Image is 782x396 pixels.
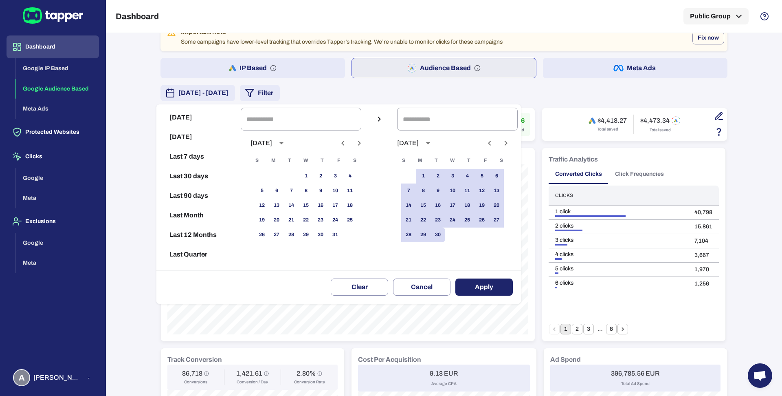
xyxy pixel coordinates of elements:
button: 7 [401,184,416,198]
button: 8 [299,184,313,198]
button: 25 [460,213,474,228]
button: 27 [269,228,284,242]
button: 18 [343,198,357,213]
span: Sunday [396,153,411,169]
button: 29 [416,228,431,242]
span: Monday [413,153,427,169]
button: 16 [313,198,328,213]
button: Apply [455,279,513,296]
button: 15 [299,198,313,213]
button: 13 [489,184,504,198]
button: 1 [416,169,431,184]
button: 27 [489,213,504,228]
button: Last 12 Months [160,225,237,245]
button: 12 [474,184,489,198]
button: 31 [328,228,343,242]
button: 21 [284,213,299,228]
button: 20 [489,198,504,213]
button: 30 [313,228,328,242]
span: Wednesday [445,153,460,169]
button: 11 [343,184,357,198]
button: [DATE] [160,127,237,147]
button: 25 [343,213,357,228]
button: 17 [445,198,460,213]
button: 18 [460,198,474,213]
button: calendar view is open, switch to year view [275,136,288,150]
button: 9 [313,184,328,198]
button: 13 [269,198,284,213]
div: [DATE] [397,139,419,147]
button: 28 [284,228,299,242]
span: Thursday [315,153,329,169]
button: 4 [343,169,357,184]
button: 6 [269,184,284,198]
button: 28 [401,228,416,242]
button: Previous month [336,136,350,150]
button: 2 [431,169,445,184]
button: Next month [499,136,513,150]
button: 14 [284,198,299,213]
span: Monday [266,153,281,169]
span: Friday [478,153,492,169]
button: 24 [328,213,343,228]
button: 5 [255,184,269,198]
span: Sunday [250,153,264,169]
button: 12 [255,198,269,213]
button: 24 [445,213,460,228]
button: 23 [431,213,445,228]
button: 3 [328,169,343,184]
button: 17 [328,198,343,213]
button: 26 [474,213,489,228]
span: Saturday [494,153,509,169]
button: 14 [401,198,416,213]
button: 21 [401,213,416,228]
button: 22 [416,213,431,228]
button: 20 [269,213,284,228]
span: Tuesday [282,153,297,169]
button: 3 [445,169,460,184]
button: Last 7 days [160,147,237,166]
button: 2 [313,169,328,184]
button: 11 [460,184,474,198]
button: 6 [489,169,504,184]
button: 15 [416,198,431,213]
button: Last Quarter [160,245,237,264]
button: 29 [299,228,313,242]
button: 19 [255,213,269,228]
button: [DATE] [160,108,237,127]
button: 30 [431,228,445,242]
button: 19 [474,198,489,213]
div: [DATE] [250,139,272,147]
button: Previous month [483,136,496,150]
button: Next month [352,136,366,150]
button: Reset [160,264,237,284]
span: Friday [331,153,346,169]
button: 4 [460,169,474,184]
button: Last 90 days [160,186,237,206]
button: Cancel [393,279,450,296]
button: 16 [431,198,445,213]
div: Open chat [748,363,772,388]
span: Tuesday [429,153,444,169]
button: 7 [284,184,299,198]
button: 9 [431,184,445,198]
button: 22 [299,213,313,228]
button: 8 [416,184,431,198]
button: calendar view is open, switch to year view [421,136,435,150]
button: 10 [445,184,460,198]
button: Last Month [160,206,237,225]
button: Clear [331,279,388,296]
button: 5 [474,169,489,184]
button: Last 30 days [160,166,237,186]
button: 1 [299,169,313,184]
span: Wednesday [299,153,313,169]
button: 26 [255,228,269,242]
span: Thursday [461,153,476,169]
button: 23 [313,213,328,228]
span: Saturday [347,153,362,169]
button: 10 [328,184,343,198]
